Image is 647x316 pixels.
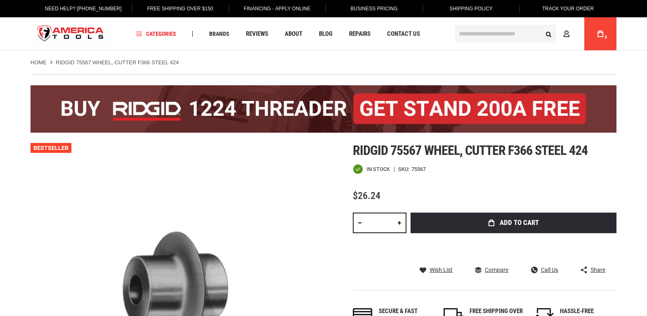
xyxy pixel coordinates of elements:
[485,267,508,273] span: Compare
[541,26,556,42] button: Search
[398,166,411,172] strong: SKU
[209,31,229,37] span: Brands
[246,31,268,37] span: Reviews
[353,164,390,174] div: Availability
[475,266,508,274] a: Compare
[137,31,176,37] span: Categories
[31,59,47,66] a: Home
[133,28,180,40] a: Categories
[420,266,453,274] a: Wish List
[590,267,605,273] span: Share
[353,143,588,158] span: Ridgid 75567 wheel, cutter f366 steel 424
[387,31,420,37] span: Contact Us
[345,28,374,40] a: Repairs
[281,28,306,40] a: About
[353,190,380,201] span: $26.24
[205,28,233,40] a: Brands
[242,28,272,40] a: Reviews
[56,59,179,66] strong: RIDGID 75567 WHEEL, CUTTER F366 STEEL 424
[31,19,111,49] img: America Tools
[500,219,539,226] span: Add to Cart
[319,31,333,37] span: Blog
[31,85,616,133] img: BOGO: Buy the RIDGID® 1224 Threader (26092), get the 92467 200A Stand FREE!
[366,166,390,172] span: In stock
[449,6,493,12] span: Shipping Policy
[411,166,426,172] div: 75567
[593,17,608,50] a: 0
[31,19,111,49] a: store logo
[409,236,618,260] iframe: Secure express checkout frame
[430,267,453,273] span: Wish List
[349,31,371,37] span: Repairs
[285,31,302,37] span: About
[383,28,424,40] a: Contact Us
[315,28,336,40] a: Blog
[604,35,607,40] span: 0
[411,213,616,233] button: Add to Cart
[541,267,558,273] span: Call Us
[531,266,558,274] a: Call Us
